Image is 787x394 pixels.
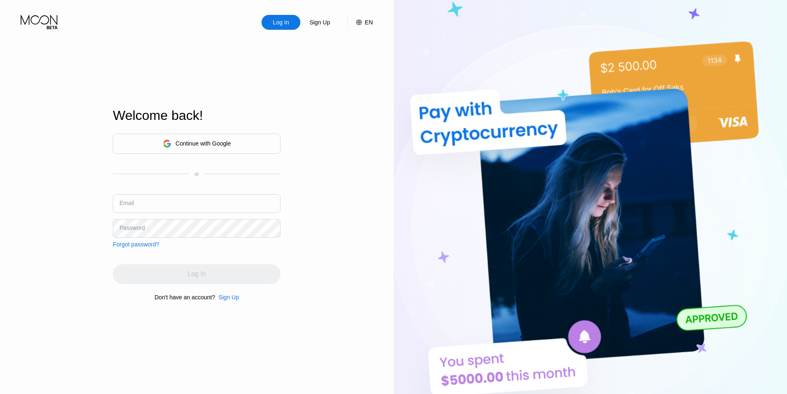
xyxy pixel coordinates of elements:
[347,15,373,30] div: EN
[219,294,239,301] div: Sign Up
[155,294,215,301] div: Don't have an account?
[113,241,159,248] div: Forgot password?
[365,19,373,26] div: EN
[215,294,239,301] div: Sign Up
[262,15,300,30] div: Log In
[176,140,231,147] div: Continue with Google
[309,18,331,26] div: Sign Up
[119,224,145,231] div: Password
[272,18,290,26] div: Log In
[300,15,339,30] div: Sign Up
[113,134,281,154] div: Continue with Google
[195,171,199,177] div: or
[119,200,134,206] div: Email
[113,108,281,123] div: Welcome back!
